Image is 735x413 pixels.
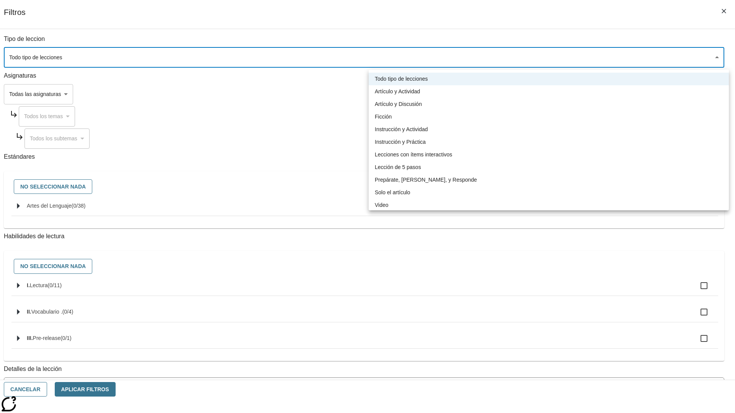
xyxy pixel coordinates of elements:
[369,111,729,123] li: Ficción
[369,73,729,85] li: Todo tipo de lecciones
[369,148,729,161] li: Lecciones con ítems interactivos
[369,199,729,211] li: Video
[369,123,729,136] li: Instrucción y Actividad
[369,161,729,174] li: Lección de 5 pasos
[369,85,729,98] li: Artículo y Actividad
[369,174,729,186] li: Prepárate, [PERSON_NAME], y Responde
[369,186,729,199] li: Solo el artículo
[369,70,729,215] ul: Seleccione un tipo de lección
[369,98,729,111] li: Artículo y Discusión
[369,136,729,148] li: Instrucción y Práctica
